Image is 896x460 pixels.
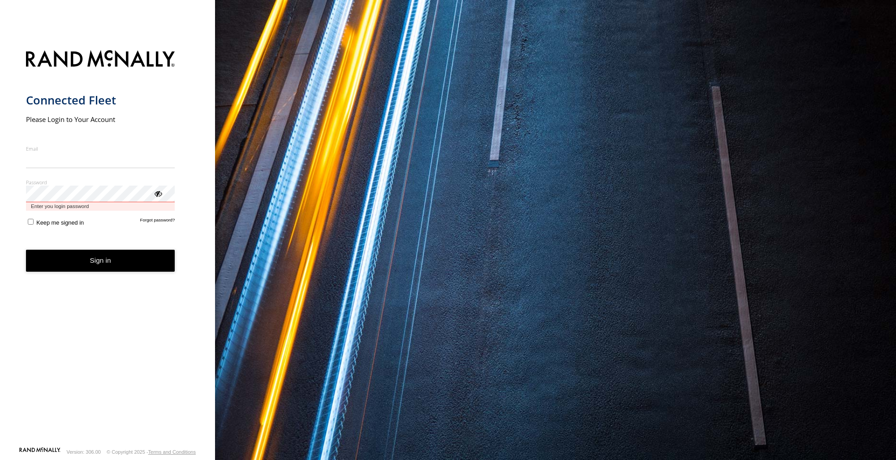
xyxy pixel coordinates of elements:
[26,179,175,186] label: Password
[26,48,175,71] img: Rand McNally
[153,189,162,198] div: ViewPassword
[140,217,175,226] a: Forgot password?
[26,202,175,211] span: Enter you login password
[19,447,60,456] a: Visit our Website
[26,93,175,108] h1: Connected Fleet
[107,449,196,455] div: © Copyright 2025 -
[26,45,190,447] form: main
[67,449,101,455] div: Version: 306.00
[26,115,175,124] h2: Please Login to Your Account
[148,449,196,455] a: Terms and Conditions
[36,219,84,226] span: Keep me signed in
[26,145,175,152] label: Email
[28,219,34,225] input: Keep me signed in
[26,250,175,272] button: Sign in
